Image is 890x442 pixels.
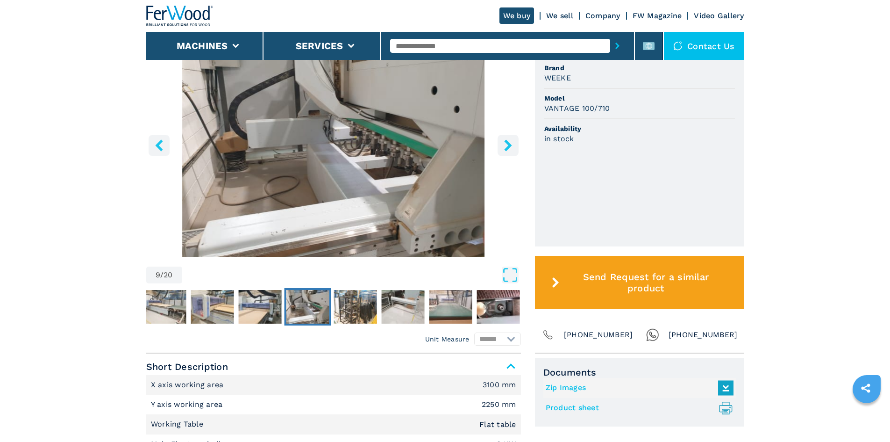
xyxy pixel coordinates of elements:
[286,290,329,324] img: 6032fb3f1a182a9193c819a2c61d198f
[296,40,343,51] button: Services
[850,400,883,435] iframe: Chat
[646,328,659,341] img: Whatsapp
[546,11,573,20] a: We sell
[149,135,170,156] button: left-button
[482,401,516,408] em: 2250 mm
[535,256,744,309] button: Send Request for a similar product
[141,288,188,326] button: Go to Slide 6
[544,63,735,72] span: Brand
[177,40,228,51] button: Machines
[427,288,474,326] button: Go to Slide 12
[238,290,281,324] img: 4cea755d4160fc66be175d866427a55a
[156,271,160,279] span: 9
[563,271,728,294] span: Send Request for a similar product
[164,271,173,279] span: 20
[483,381,516,389] em: 3100 mm
[544,72,571,83] h3: WEEKE
[191,290,234,324] img: ff8405792f150ec5679f07f59591053e
[189,288,235,326] button: Go to Slide 7
[334,290,377,324] img: f28bd52728f0ad021be5caeaa852ae95
[146,358,521,375] span: Short Description
[146,6,214,26] img: Ferwood
[546,400,729,416] a: Product sheet
[633,11,682,20] a: FW Magazine
[185,267,519,283] button: Open Fullscreen
[425,334,470,344] em: Unit Measure
[669,328,738,341] span: [PHONE_NUMBER]
[544,94,735,103] span: Model
[475,288,521,326] button: Go to Slide 13
[564,328,633,341] span: [PHONE_NUMBER]
[499,7,534,24] a: We buy
[332,288,378,326] button: Go to Slide 10
[673,41,683,51] img: Contact us
[146,30,521,257] img: CNC Machine Centres With Flat Tables WEEKE VANTAGE 100/710
[546,380,729,396] a: Zip Images
[498,135,519,156] button: right-button
[284,288,331,326] button: Go to Slide 9
[544,103,610,114] h3: VANTAGE 100/710
[543,367,736,378] span: Documents
[429,290,472,324] img: 62918a2a939693a1fe6f304129c2cedb
[236,288,283,326] button: Go to Slide 8
[610,35,625,57] button: submit-button
[585,11,620,20] a: Company
[854,377,877,400] a: sharethis
[477,290,520,324] img: aabc397c2656723e8ef23beaa18b006b
[544,133,574,144] h3: in stock
[544,124,735,133] span: Availability
[694,11,744,20] a: Video Gallery
[379,288,426,326] button: Go to Slide 11
[160,271,164,279] span: /
[146,30,521,257] div: Go to Slide 9
[151,380,226,390] p: X axis working area
[151,419,206,429] p: Working Table
[479,421,516,428] em: Flat table
[151,399,225,410] p: Y axis working area
[541,328,555,341] img: Phone
[381,290,424,324] img: 2a9ce801c1120a4b3e40430214b088bc
[143,290,186,324] img: b70525195fb9cc48f66a072c4c33e64b
[664,32,744,60] div: Contact us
